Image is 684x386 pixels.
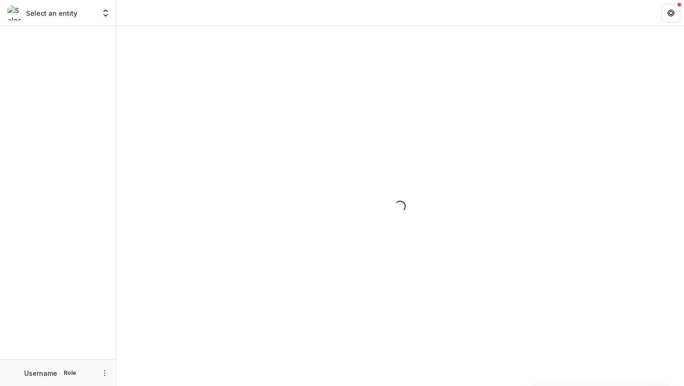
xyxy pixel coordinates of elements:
[26,8,77,18] p: Select an entity
[24,368,57,378] p: Username
[61,369,79,377] p: Role
[662,4,680,22] button: Get Help
[7,6,22,20] img: Select an entity
[99,4,112,22] button: Open entity switcher
[99,367,110,379] button: More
